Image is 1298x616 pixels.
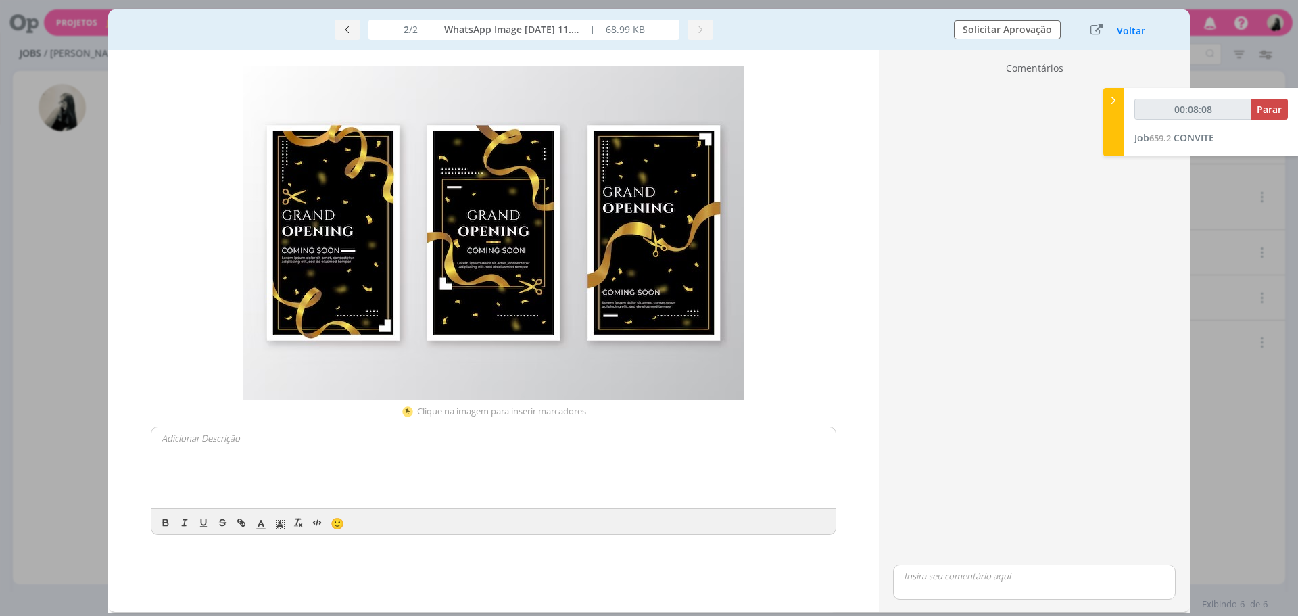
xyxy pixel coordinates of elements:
[1251,99,1288,120] button: Parar
[888,61,1181,80] div: Comentários
[331,516,344,531] span: 🙂
[251,515,270,531] span: Cor do Texto
[1174,131,1214,144] span: CONVITE
[1134,131,1214,144] a: Job659.2CONVITE
[417,405,586,419] div: Clique na imagem para inserir marcadores
[401,405,414,419] img: pin-yellow.svg
[270,515,289,531] span: Cor de Fundo
[1149,132,1171,144] span: 659.2
[243,66,744,400] img: 1756218573_48bf38_whatsapp_image_20250826_at_112117.jpeg
[327,515,346,531] button: 🙂
[108,9,1190,613] div: dialog
[1257,103,1282,116] span: Parar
